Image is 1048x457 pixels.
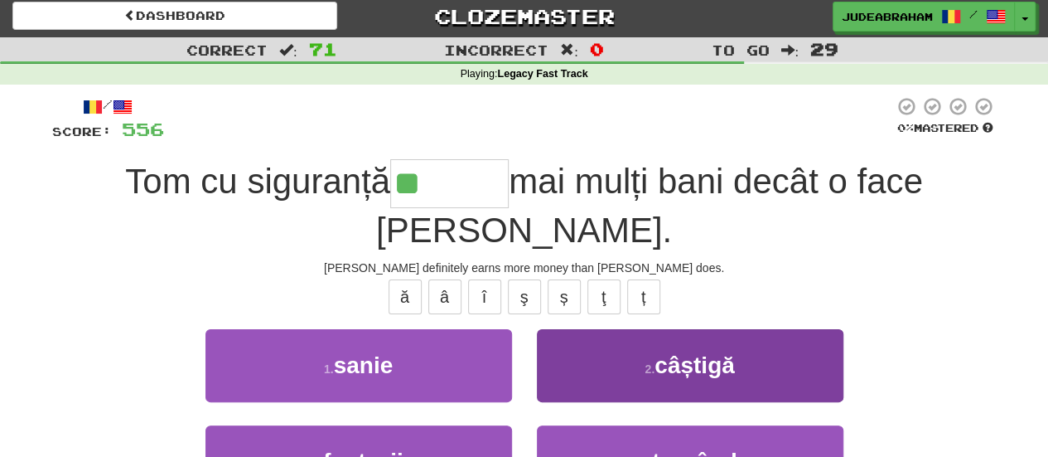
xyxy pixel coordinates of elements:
[645,362,654,376] small: 2 .
[122,119,164,139] span: 556
[497,68,587,80] strong: Legacy Fast Track
[711,41,769,58] span: To go
[125,162,390,201] span: Tom cu siguranță
[587,280,621,314] button: ţ
[810,39,838,59] span: 29
[52,124,112,139] span: Score:
[334,352,394,378] span: sanie
[52,96,164,117] div: /
[186,41,268,58] span: Correct
[428,280,461,314] button: â
[468,280,501,314] button: î
[279,43,297,57] span: :
[389,280,422,314] button: ă
[842,9,933,24] span: judeabraham
[205,329,512,401] button: 1.sanie
[444,41,548,58] span: Incorrect
[537,329,843,401] button: 2.câștigă
[362,2,687,31] a: Clozemaster
[969,8,978,20] span: /
[780,43,799,57] span: :
[894,121,997,136] div: Mastered
[309,39,337,59] span: 71
[12,2,337,30] a: Dashboard
[897,121,914,134] span: 0 %
[52,260,997,276] div: [PERSON_NAME] definitely earns more money than [PERSON_NAME] does.
[324,362,334,376] small: 1 .
[654,352,735,378] span: câștigă
[376,162,923,250] span: mai mulți bani decât o face [PERSON_NAME].
[627,280,660,314] button: ț
[560,43,578,57] span: :
[590,39,604,59] span: 0
[548,280,581,314] button: ș
[833,2,1015,32] a: judeabraham /
[508,280,541,314] button: ş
